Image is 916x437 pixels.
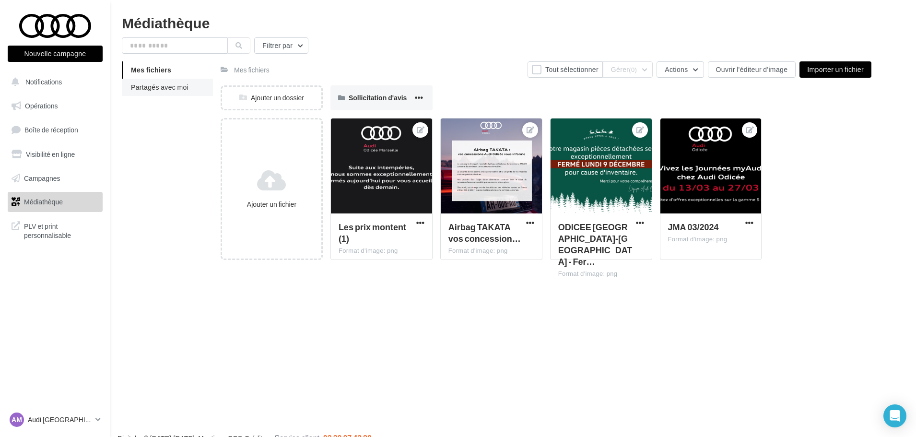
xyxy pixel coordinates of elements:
button: Notifications [6,72,101,92]
button: Ouvrir l'éditeur d'image [708,61,796,78]
a: Médiathèque [6,192,105,212]
button: Gérer(0) [603,61,653,78]
span: Médiathèque [24,198,63,206]
div: Format d'image: png [448,247,534,255]
button: Nouvelle campagne [8,46,103,62]
div: Format d'image: png [558,270,644,278]
div: Médiathèque [122,15,904,30]
button: Importer un fichier [799,61,871,78]
p: Audi [GEOGRAPHIC_DATA] [28,415,92,425]
span: Boîte de réception [24,126,78,134]
span: Actions [665,65,688,73]
a: Opérations [6,96,105,116]
span: Notifications [25,78,62,86]
div: Format d'image: png [668,235,754,244]
span: Opérations [25,102,58,110]
a: Boîte de réception [6,119,105,140]
span: Les prix montent (1) [339,222,406,244]
button: Filtrer par [254,37,308,54]
div: Ajouter un fichier [226,200,317,209]
span: Campagnes [24,174,60,182]
span: PLV et print personnalisable [24,220,99,240]
span: JMA 03/2024 [668,222,719,232]
span: Mes fichiers [131,66,171,74]
a: Campagnes [6,168,105,189]
a: Visibilité en ligne [6,144,105,165]
span: Airbag TAKATA vos concessions Audi Odicée vous informe [448,222,521,244]
a: PLV et print personnalisable [6,216,105,244]
div: Ajouter un dossier [222,93,321,103]
span: (0) [629,66,637,73]
span: ODICEE Aix-Marseille-St Vic - Fermeture inventaire 2024-1 [558,222,633,267]
span: Visibilité en ligne [26,150,75,158]
div: Mes fichiers [234,65,270,75]
button: Tout sélectionner [528,61,603,78]
span: AM [12,415,22,425]
div: Format d'image: png [339,247,424,255]
span: Sollicitation d'avis [349,94,407,102]
a: AM Audi [GEOGRAPHIC_DATA] [8,411,103,429]
span: Importer un fichier [807,65,864,73]
button: Actions [657,61,704,78]
span: Partagés avec moi [131,83,188,91]
div: Open Intercom Messenger [883,404,906,427]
